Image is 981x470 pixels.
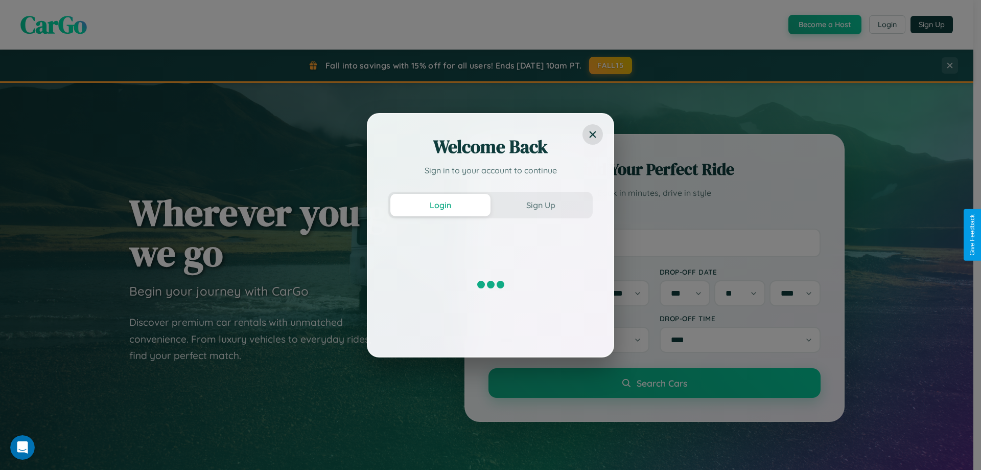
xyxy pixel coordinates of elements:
button: Login [390,194,491,216]
button: Sign Up [491,194,591,216]
h2: Welcome Back [388,135,593,159]
div: Give Feedback [969,214,976,256]
p: Sign in to your account to continue [388,164,593,176]
iframe: Intercom live chat [10,435,35,460]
